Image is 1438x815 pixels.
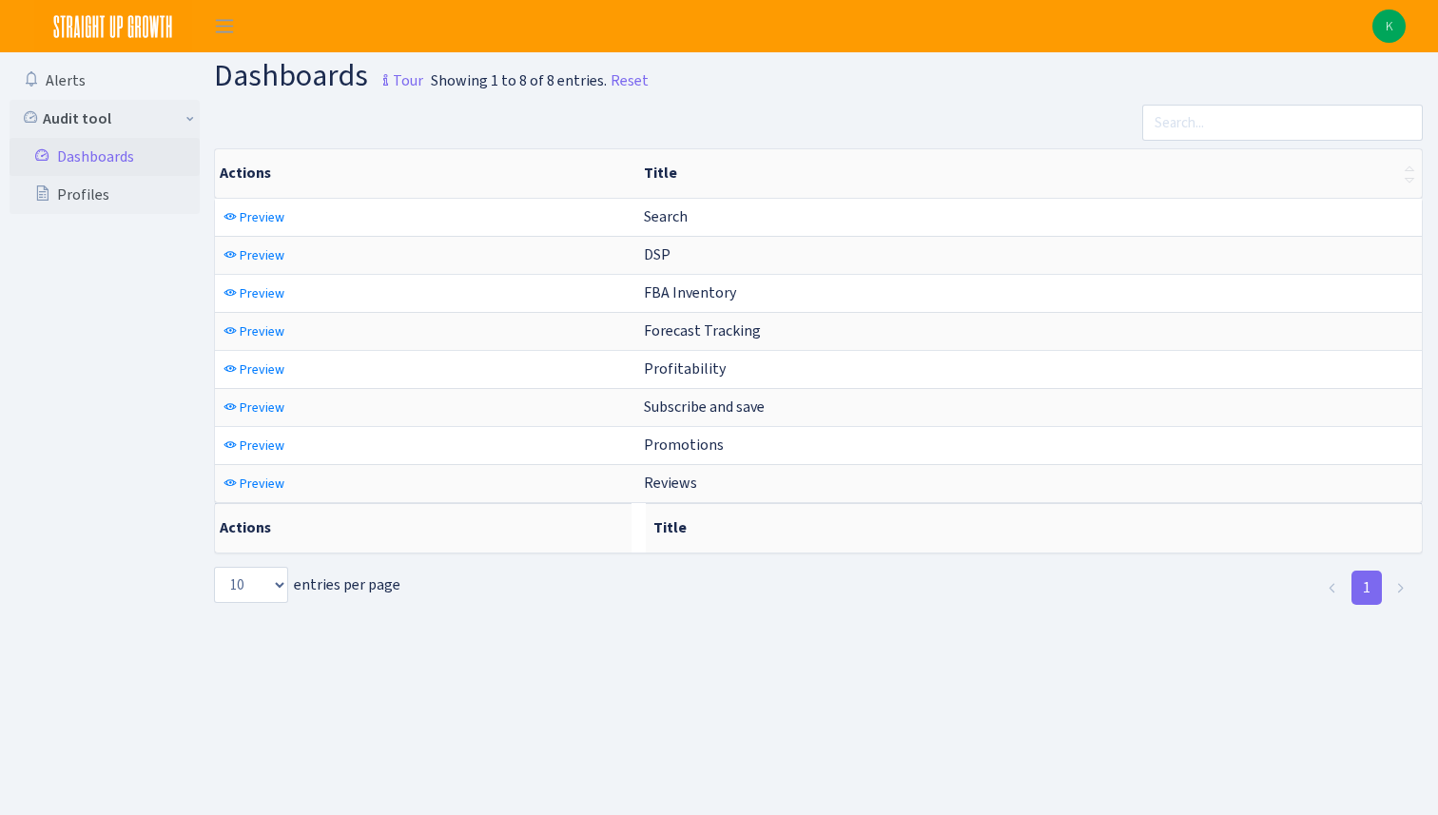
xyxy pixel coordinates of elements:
h1: Dashboards [214,60,423,97]
th: Actions [215,149,636,198]
span: Preview [240,475,284,493]
span: Preview [240,360,284,378]
a: Preview [219,317,289,346]
label: entries per page [214,567,400,603]
span: FBA Inventory [644,282,736,302]
span: Subscribe and save [644,397,765,417]
a: Preview [219,355,289,384]
span: Preview [240,208,284,226]
a: Preview [219,469,289,498]
a: 1 [1351,571,1382,605]
span: Promotions [644,435,724,455]
a: Reset [611,69,649,92]
a: Preview [219,241,289,270]
input: Search... [1142,105,1423,141]
span: DSP [644,244,670,264]
a: Preview [219,203,289,232]
span: Reviews [644,473,697,493]
a: Preview [219,431,289,460]
span: Preview [240,322,284,340]
div: Showing 1 to 8 of 8 entries. [431,69,607,92]
a: Preview [219,393,289,422]
span: Preview [240,284,284,302]
a: Profiles [10,176,200,214]
a: Preview [219,279,289,308]
th: Actions [215,503,632,553]
th: Title : activate to sort column ascending [636,149,1422,198]
img: Kenzie Smith [1372,10,1406,43]
span: Forecast Tracking [644,320,761,340]
select: entries per page [214,567,288,603]
span: Preview [240,246,284,264]
span: Preview [240,398,284,417]
a: Alerts [10,62,200,100]
a: Audit tool [10,100,200,138]
small: Tour [374,65,423,97]
th: Title [646,503,1422,553]
a: Tour [368,55,423,95]
a: Dashboards [10,138,200,176]
a: K [1372,10,1406,43]
span: Profitability [644,359,726,378]
span: Search [644,206,688,226]
span: Preview [240,437,284,455]
button: Toggle navigation [201,10,248,42]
